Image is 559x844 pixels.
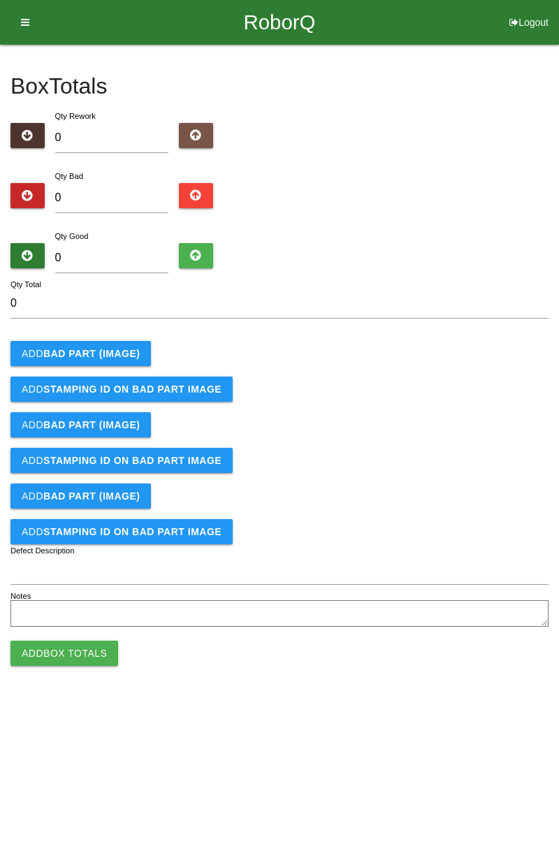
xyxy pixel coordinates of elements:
label: Qty Rework [55,112,96,120]
label: Notes [10,590,31,602]
b: BAD PART (IMAGE) [43,490,140,502]
label: Qty Bad [55,172,83,180]
b: STAMPING ID on BAD PART Image [43,384,222,395]
button: AddBox Totals [10,641,118,666]
button: AddSTAMPING ID on BAD PART Image [10,448,233,473]
h4: Box Totals [10,74,549,99]
button: AddBAD PART (IMAGE) [10,483,151,509]
label: Qty Total [10,279,41,291]
label: Qty Good [55,232,89,240]
b: BAD PART (IMAGE) [43,419,140,430]
b: STAMPING ID on BAD PART Image [43,455,222,466]
button: AddSTAMPING ID on BAD PART Image [10,519,233,544]
button: AddBAD PART (IMAGE) [10,341,151,366]
button: AddSTAMPING ID on BAD PART Image [10,377,233,402]
b: STAMPING ID on BAD PART Image [43,526,222,537]
button: AddBAD PART (IMAGE) [10,412,151,437]
b: BAD PART (IMAGE) [43,348,140,359]
label: Defect Description [10,545,75,557]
